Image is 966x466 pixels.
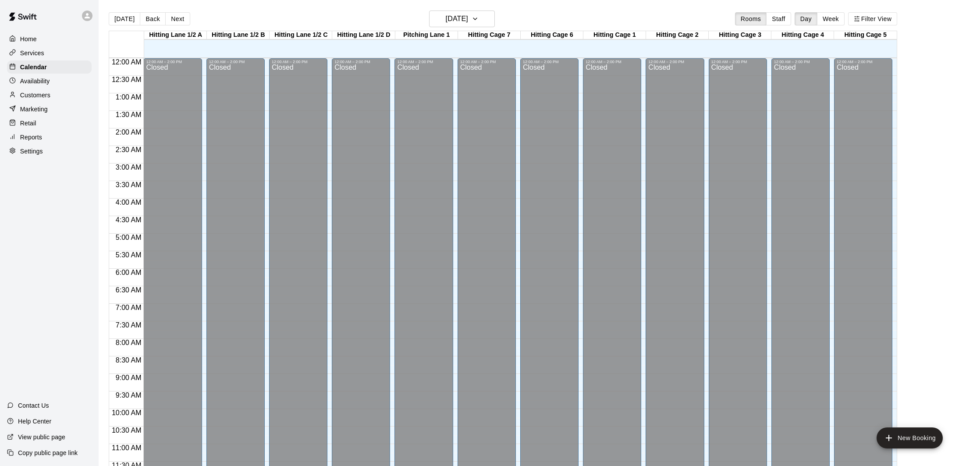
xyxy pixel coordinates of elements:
[114,181,144,189] span: 3:30 AM
[209,60,262,64] div: 12:00 AM – 2:00 PM
[460,60,513,64] div: 12:00 AM – 2:00 PM
[110,444,144,452] span: 11:00 AM
[20,105,48,114] p: Marketing
[848,12,897,25] button: Filter View
[114,356,144,364] span: 8:30 AM
[20,63,47,71] p: Calendar
[110,427,144,434] span: 10:30 AM
[114,304,144,311] span: 7:00 AM
[766,12,791,25] button: Staff
[7,131,92,144] a: Reports
[109,12,140,25] button: [DATE]
[521,31,583,39] div: Hitting Cage 6
[114,199,144,206] span: 4:00 AM
[114,391,144,399] span: 9:30 AM
[110,409,144,416] span: 10:00 AM
[18,417,51,426] p: Help Center
[146,60,199,64] div: 12:00 AM – 2:00 PM
[446,13,468,25] h6: [DATE]
[7,32,92,46] a: Home
[774,60,827,64] div: 12:00 AM – 2:00 PM
[18,401,49,410] p: Contact Us
[272,60,325,64] div: 12:00 AM – 2:00 PM
[7,117,92,130] a: Retail
[583,31,646,39] div: Hitting Cage 1
[735,12,767,25] button: Rooms
[114,216,144,224] span: 4:30 AM
[646,31,709,39] div: Hitting Cage 2
[114,234,144,241] span: 5:00 AM
[586,60,639,64] div: 12:00 AM – 2:00 PM
[795,12,817,25] button: Day
[20,35,37,43] p: Home
[877,427,943,448] button: add
[18,448,78,457] p: Copy public page link
[7,145,92,158] a: Settings
[110,58,144,66] span: 12:00 AM
[114,286,144,294] span: 6:30 AM
[20,91,50,100] p: Customers
[20,133,42,142] p: Reports
[7,103,92,116] a: Marketing
[114,128,144,136] span: 2:00 AM
[114,251,144,259] span: 5:30 AM
[20,119,36,128] p: Retail
[114,164,144,171] span: 3:00 AM
[144,31,207,39] div: Hitting Lane 1/2 A
[140,12,166,25] button: Back
[332,31,395,39] div: Hitting Lane 1/2 D
[114,269,144,276] span: 6:00 AM
[20,77,50,85] p: Availability
[7,60,92,74] a: Calendar
[18,433,65,441] p: View public page
[771,31,834,39] div: Hitting Cage 4
[834,31,897,39] div: Hitting Cage 5
[114,111,144,118] span: 1:30 AM
[114,146,144,153] span: 2:30 AM
[458,31,521,39] div: Hitting Cage 7
[648,60,701,64] div: 12:00 AM – 2:00 PM
[114,374,144,381] span: 9:00 AM
[7,89,92,102] a: Customers
[397,60,450,64] div: 12:00 AM – 2:00 PM
[837,60,890,64] div: 12:00 AM – 2:00 PM
[114,321,144,329] span: 7:30 AM
[523,60,576,64] div: 12:00 AM – 2:00 PM
[114,339,144,346] span: 8:00 AM
[7,75,92,88] a: Availability
[270,31,332,39] div: Hitting Lane 1/2 C
[7,46,92,60] a: Services
[114,93,144,101] span: 1:00 AM
[817,12,845,25] button: Week
[429,11,495,27] button: [DATE]
[110,76,144,83] span: 12:30 AM
[334,60,387,64] div: 12:00 AM – 2:00 PM
[20,147,43,156] p: Settings
[709,31,771,39] div: Hitting Cage 3
[395,31,458,39] div: Pitching Lane 1
[207,31,270,39] div: Hitting Lane 1/2 B
[165,12,190,25] button: Next
[711,60,764,64] div: 12:00 AM – 2:00 PM
[20,49,44,57] p: Services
